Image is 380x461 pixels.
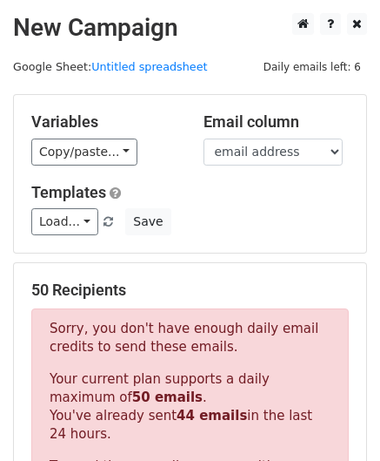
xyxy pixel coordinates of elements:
h5: Email column [203,112,350,132]
p: Sorry, you don't have enough daily email credits to send these emails. [50,320,330,356]
button: Save [125,208,170,235]
h5: 50 Recipients [31,281,349,300]
a: Daily emails left: 6 [257,60,367,73]
span: Daily emails left: 6 [257,58,367,77]
a: Copy/paste... [31,139,137,166]
h2: New Campaign [13,13,367,43]
small: Google Sheet: [13,60,208,73]
a: Templates [31,183,106,201]
h5: Variables [31,112,177,132]
p: Your current plan supports a daily maximum of . You've already sent in the last 24 hours. [50,370,330,444]
a: Untitled spreadsheet [91,60,207,73]
a: Load... [31,208,98,235]
strong: 44 emails [177,408,247,424]
strong: 50 emails [132,390,203,405]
